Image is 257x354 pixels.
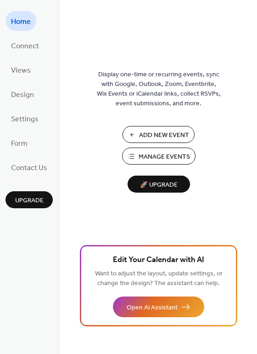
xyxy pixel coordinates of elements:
[123,126,195,143] button: Add New Event
[97,70,221,108] span: Display one-time or recurring events, sync with Google, Outlook, Zoom, Eventbrite, Wix Events or ...
[122,148,196,165] button: Manage Events
[6,84,39,104] a: Design
[113,297,204,317] button: Open AI Assistant
[6,191,53,208] button: Upgrade
[6,108,44,128] a: Settings
[15,196,44,206] span: Upgrade
[6,11,36,31] a: Home
[133,179,184,191] span: 🚀 Upgrade
[11,15,31,29] span: Home
[113,254,204,267] span: Edit Your Calendar with AI
[6,60,36,80] a: Views
[11,88,34,102] span: Design
[139,131,189,140] span: Add New Event
[6,35,45,55] a: Connect
[6,133,33,153] a: Form
[127,303,178,313] span: Open AI Assistant
[11,112,39,126] span: Settings
[95,268,223,290] span: Want to adjust the layout, update settings, or change the design? The assistant can help.
[11,63,31,78] span: Views
[11,137,28,151] span: Form
[6,157,53,177] a: Contact Us
[11,39,39,53] span: Connect
[139,152,190,162] span: Manage Events
[11,161,47,175] span: Contact Us
[128,176,190,193] button: 🚀 Upgrade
